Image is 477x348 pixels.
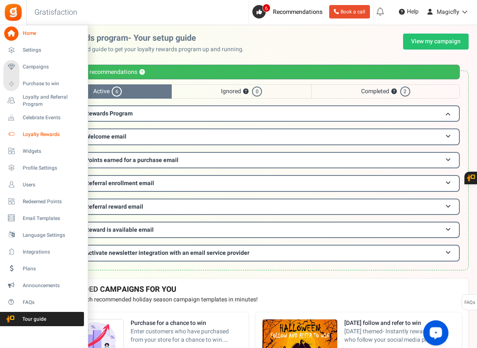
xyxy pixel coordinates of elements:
span: Active [44,84,172,99]
a: Celebrate Events [3,110,84,125]
a: Plans [3,262,84,276]
a: Profile Settings [3,161,84,175]
span: Recommendations [273,8,322,16]
span: Ignored [172,84,312,99]
a: Help [396,5,422,18]
span: Help [405,8,419,16]
a: 6 Recommendations [252,5,326,18]
a: Email Templates [3,211,84,225]
span: Loyalty and Referral Program [23,94,84,108]
p: Preview and launch recommended holiday season campaign templates in minutes! [42,296,462,304]
strong: Purchase for a chance to win [131,319,242,327]
a: Redeemed Points [3,194,84,209]
span: Referral reward email [85,202,143,211]
span: Celebrate Events [23,114,81,121]
img: Gratisfaction [4,3,23,22]
span: Completed [311,84,460,99]
h4: RECOMMENDED CAMPAIGNS FOR YOU [42,285,462,294]
span: 0 [252,86,262,97]
a: Campaigns [3,60,84,74]
div: Personalized recommendations [44,65,460,79]
a: Integrations [3,245,84,259]
button: ? [139,70,145,75]
h3: Gratisfaction [25,4,86,21]
a: Widgets [3,144,84,158]
span: Activate newsletter integration with an email service provider [85,249,249,257]
a: View my campaign [403,34,469,50]
a: Language Settings [3,228,84,242]
span: Profile Settings [23,165,81,172]
span: FAQs [464,295,475,311]
a: Users [3,178,84,192]
span: Announcements [23,282,81,289]
span: Language Settings [23,232,81,239]
strong: [DATE] follow and refer to win [344,319,456,327]
a: Loyalty and Referral Program [3,94,84,108]
span: Settings [23,47,81,54]
span: 6 [262,4,270,12]
a: Home [3,26,84,41]
span: Users [23,181,81,188]
span: Campaigns [23,63,81,71]
span: 6 [112,86,122,97]
a: Book a call [329,5,370,18]
span: FAQs [23,299,81,306]
a: Announcements [3,278,84,293]
button: ? [391,89,397,94]
span: Welcome email [85,132,126,141]
span: Plans [23,265,81,272]
span: Tour guide [4,316,63,323]
span: Magicfly [437,8,459,16]
span: Loyalty Rewards Program [64,109,133,118]
p: Use this personalized guide to get your loyalty rewards program up and running. [35,45,251,54]
span: Enter customers who have purchased from your store for a chance to win. Increase sales and AOV. [131,327,242,344]
h2: Loyalty rewards program- Your setup guide [35,34,251,43]
span: Integrations [23,249,81,256]
span: Widgets [23,148,81,155]
span: Redeemed Points [23,198,81,205]
span: 2 [400,86,410,97]
button: ? [243,89,249,94]
span: [DATE] themed- Instantly reward people who follow your social media profiles, subscribe to your n... [344,327,456,344]
span: Purchase to win [23,80,81,87]
a: Loyalty Rewards [3,127,84,141]
span: Reward is available email [85,225,154,234]
span: Email Templates [23,215,81,222]
span: Referral enrollment email [85,179,154,188]
a: Purchase to win [3,77,84,91]
span: Points earned for a purchase email [85,156,178,165]
span: Loyalty Rewards [23,131,81,138]
a: Settings [3,43,84,58]
a: FAQs [3,295,84,309]
span: Home [23,30,81,37]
